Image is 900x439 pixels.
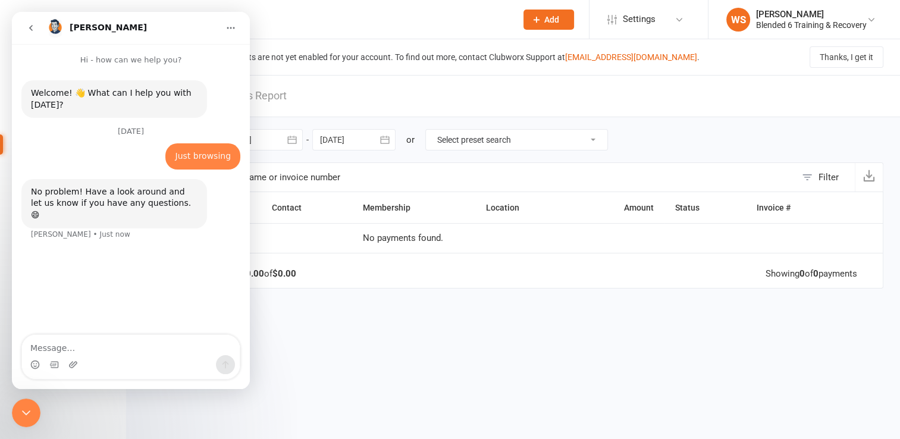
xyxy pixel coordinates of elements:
th: Contact [261,192,352,223]
div: WS [726,8,750,32]
th: Invoice # [746,192,845,223]
strong: 0 [799,268,805,279]
div: [PERSON_NAME] [756,9,867,20]
div: William says… [10,131,228,167]
a: [EMAIL_ADDRESS][DOMAIN_NAME] [565,52,697,62]
div: [DATE] [10,115,228,131]
th: Membership [352,192,475,223]
textarea: Message… [10,323,228,343]
div: [PERSON_NAME] • Just now [19,219,118,226]
div: Just browsing [153,131,228,158]
div: Showing of payments [766,269,857,279]
div: Automated Member Payments are not yet enabled for your account. To find out more, contact Clubwor... [143,51,700,64]
div: or [406,133,415,147]
div: Welcome! 👋 What can I help you with [DATE]? [19,76,186,99]
div: Filter [819,170,839,184]
div: Toby says… [10,167,228,243]
strong: $0.00 [240,268,264,279]
span: Add [544,15,559,24]
button: Emoji picker [18,348,28,358]
iframe: Intercom live chat [12,399,40,427]
button: Upload attachment [57,348,66,358]
button: Thanks, I get it [810,46,883,68]
input: Search... [156,11,508,28]
div: No problem! Have a look around and let us know if you have any questions. 😄[PERSON_NAME] • Just now [10,167,195,217]
td: No payments found. [352,223,664,253]
button: Send a message… [204,343,223,362]
input: Search by contact name or invoice number [143,163,796,192]
button: Add [523,10,574,30]
button: Filter [796,163,855,192]
a: Debtors Report [215,76,287,117]
button: Gif picker [37,348,47,358]
strong: 0 [813,268,819,279]
span: Settings [623,6,656,33]
div: Just browsing [163,139,219,150]
iframe: Intercom live chat [12,12,250,389]
div: Blended 6 Training & Recovery [756,20,867,30]
th: Status [664,192,746,223]
div: No problem! Have a look around and let us know if you have any questions. 😄 [19,174,186,209]
strong: $0.00 [272,268,296,279]
th: Amount [573,192,664,223]
th: Location [475,192,573,223]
